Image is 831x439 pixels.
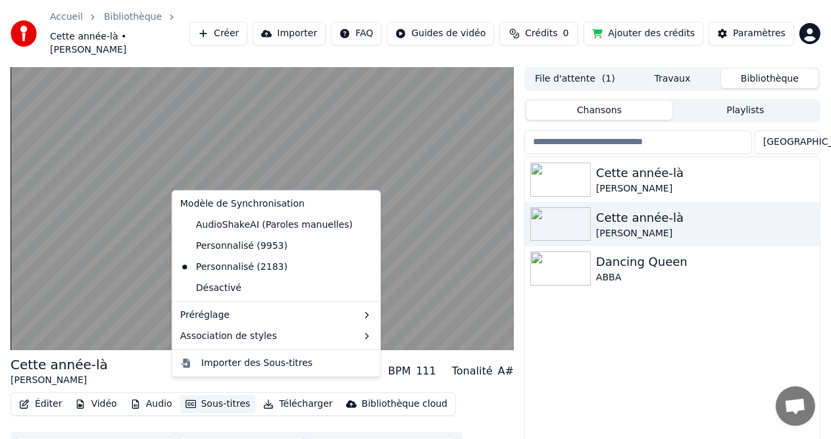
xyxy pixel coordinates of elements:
span: ( 1 ) [602,72,615,86]
button: Audio [125,395,178,413]
button: Travaux [624,69,721,88]
button: Sous-titres [180,395,256,413]
a: Bibliothèque [104,11,162,24]
button: Éditer [14,395,67,413]
button: Télécharger [258,395,338,413]
div: Cette année-là [596,164,815,182]
button: Vidéo [70,395,122,413]
span: Crédits [525,27,557,40]
div: Personnalisé (9953) [175,236,293,257]
div: Importer des Sous-titres [201,357,313,370]
button: Bibliothèque [721,69,818,88]
div: 111 [416,363,436,379]
div: ABBA [596,271,815,284]
div: [PERSON_NAME] [11,374,108,387]
button: Guides de vidéo [387,22,494,45]
nav: breadcrumb [50,11,189,57]
div: Association de styles [175,326,378,347]
div: BPM [388,363,411,379]
span: Cette année-là • [PERSON_NAME] [50,30,189,57]
button: Playlists [672,101,818,120]
div: [PERSON_NAME] [596,227,815,240]
div: Personnalisé (2183) [175,257,293,278]
button: Créer [189,22,247,45]
button: FAQ [331,22,382,45]
div: Cette année-là [11,355,108,374]
img: youka [11,20,37,47]
button: Crédits0 [499,22,578,45]
span: 0 [563,27,569,40]
div: A# [498,363,514,379]
button: Chansons [526,101,672,120]
div: Paramètres [733,27,786,40]
div: [PERSON_NAME] [596,182,815,195]
button: Ajouter des crédits [584,22,703,45]
button: Importer [253,22,326,45]
a: Accueil [50,11,83,24]
div: Cette année-là [596,209,815,227]
a: Ouvrir le chat [776,386,815,426]
div: Modèle de Synchronisation [175,194,378,215]
div: AudioShakeAI (Paroles manuelles) [175,215,358,236]
button: File d'attente [526,69,624,88]
button: Paramètres [709,22,794,45]
div: Bibliothèque cloud [362,398,447,411]
div: Préréglage [175,305,378,326]
div: Dancing Queen [596,253,815,271]
div: Tonalité [452,363,493,379]
div: Désactivé [175,278,378,299]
